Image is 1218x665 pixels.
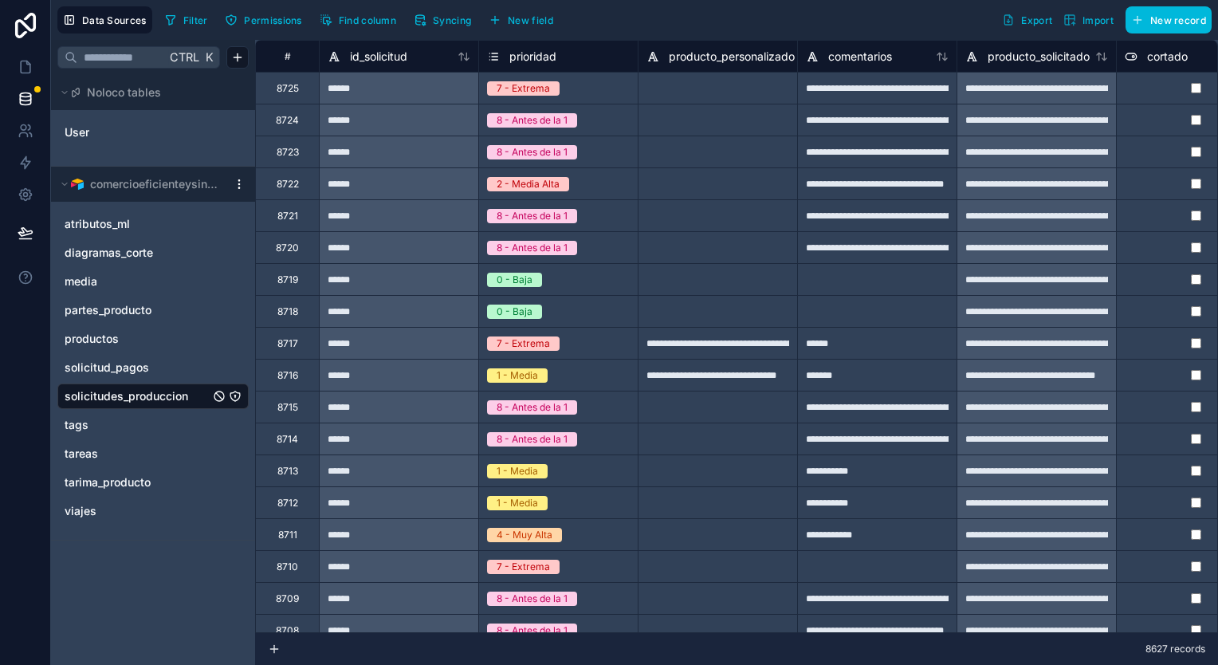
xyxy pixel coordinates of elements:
[65,503,96,519] span: viajes
[57,297,249,323] div: partes_producto
[1082,14,1114,26] span: Import
[65,302,151,318] span: partes_producto
[497,336,550,351] div: 7 - Extrema
[65,388,188,404] span: solicitudes_produccion
[278,529,297,541] div: 8711
[277,82,299,95] div: 8725
[65,331,119,347] span: productos
[277,210,298,222] div: 8721
[277,497,298,510] div: 8712
[82,14,147,26] span: Data Sources
[277,561,298,573] div: 8710
[277,273,298,286] div: 8719
[497,177,560,191] div: 2 - Media Alta
[1150,14,1206,26] span: New record
[277,337,298,350] div: 8717
[90,176,219,192] span: comercioeficienteysingular
[65,388,210,404] a: solicitudes_produccion
[276,624,299,637] div: 8708
[183,14,208,26] span: Filter
[497,400,568,415] div: 8 - Antes de la 1
[277,433,298,446] div: 8714
[276,242,299,254] div: 8720
[57,326,249,352] div: productos
[314,8,402,32] button: Find column
[57,81,239,104] button: Noloco tables
[219,8,307,32] button: Permissions
[57,269,249,294] div: media
[65,273,210,289] a: media
[497,528,552,542] div: 4 - Muy Alta
[497,432,568,447] div: 8 - Antes de la 1
[1147,49,1188,65] span: cortado
[497,560,550,574] div: 7 - Extrema
[433,14,471,26] span: Syncing
[65,124,89,140] span: User
[828,49,892,65] span: comentarios
[57,470,249,495] div: tarima_producto
[497,496,538,510] div: 1 - Media
[497,592,568,606] div: 8 - Antes de la 1
[57,240,249,266] div: diagramas_corte
[65,331,210,347] a: productos
[508,14,553,26] span: New field
[497,464,538,478] div: 1 - Media
[483,8,559,32] button: New field
[244,14,301,26] span: Permissions
[996,6,1058,33] button: Export
[497,305,532,319] div: 0 - Baja
[57,412,249,438] div: tags
[408,8,477,32] button: Syncing
[65,503,210,519] a: viajes
[1058,6,1119,33] button: Import
[509,49,556,65] span: prioridad
[159,8,214,32] button: Filter
[65,360,210,376] a: solicitud_pagos
[65,474,210,490] a: tarima_producto
[497,368,538,383] div: 1 - Media
[1126,6,1212,33] button: New record
[339,14,396,26] span: Find column
[276,114,299,127] div: 8724
[497,81,550,96] div: 7 - Extrema
[57,384,249,409] div: solicitudes_produccion
[57,120,249,145] div: User
[277,178,299,191] div: 8722
[65,216,130,232] span: atributos_ml
[277,146,299,159] div: 8723
[497,113,568,128] div: 8 - Antes de la 1
[71,178,84,191] img: Airtable Logo
[276,592,299,605] div: 8709
[219,8,313,32] a: Permissions
[168,47,201,67] span: Ctrl
[65,417,210,433] a: tags
[277,401,298,414] div: 8715
[497,145,568,159] div: 8 - Antes de la 1
[65,360,149,376] span: solicitud_pagos
[65,245,153,261] span: diagramas_corte
[87,85,161,100] span: Noloco tables
[277,305,298,318] div: 8718
[57,173,226,195] button: Airtable Logocomercioeficienteysingular
[65,216,210,232] a: atributos_ml
[65,417,88,433] span: tags
[65,302,210,318] a: partes_producto
[65,124,194,140] a: User
[497,624,568,638] div: 8 - Antes de la 1
[57,6,152,33] button: Data Sources
[65,446,98,462] span: tareas
[277,465,298,478] div: 8713
[203,52,214,63] span: K
[57,498,249,524] div: viajes
[1119,6,1212,33] a: New record
[268,50,307,62] div: #
[1145,643,1205,655] span: 8627 records
[497,273,532,287] div: 0 - Baja
[497,209,568,223] div: 8 - Antes de la 1
[57,355,249,380] div: solicitud_pagos
[408,8,483,32] a: Syncing
[669,49,795,65] span: producto_personalizado
[277,369,298,382] div: 8716
[65,474,151,490] span: tarima_producto
[1021,14,1052,26] span: Export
